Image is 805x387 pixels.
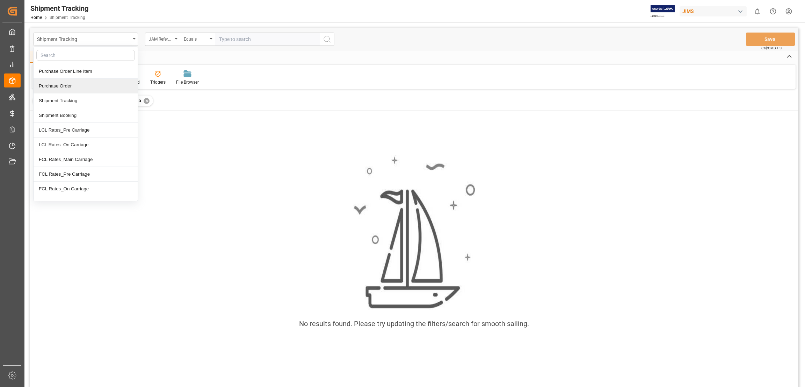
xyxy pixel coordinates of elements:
[651,5,675,17] img: Exertis%20JAM%20-%20Email%20Logo.jpg_1722504956.jpg
[680,5,749,18] button: JIMS
[34,79,138,93] div: Purchase Order
[34,93,138,108] div: Shipment Tracking
[34,152,138,167] div: FCL Rates_Main Carriage
[37,34,130,43] div: Shipment Tracking
[765,3,781,19] button: Help Center
[30,3,88,14] div: Shipment Tracking
[34,108,138,123] div: Shipment Booking
[761,45,782,51] span: Ctrl/CMD + S
[34,138,138,152] div: LCL Rates_On Carriage
[34,167,138,182] div: FCL Rates_Pre Carriage
[34,196,138,211] div: LCL Rates_Main Carriage
[30,51,53,63] div: Home
[144,98,150,104] div: ✕
[749,3,765,19] button: show 0 new notifications
[34,182,138,196] div: FCL Rates_On Carriage
[680,6,747,16] div: JIMS
[176,79,199,85] div: File Browser
[149,34,173,42] div: JAM Reference Number
[353,155,475,310] img: smooth_sailing.jpeg
[184,34,208,42] div: Equals
[320,33,334,46] button: search button
[34,123,138,138] div: LCL Rates_Pre Carriage
[746,33,795,46] button: Save
[36,50,135,61] input: Search
[33,33,138,46] button: close menu
[30,15,42,20] a: Home
[180,33,215,46] button: open menu
[145,33,180,46] button: open menu
[215,33,320,46] input: Type to search
[150,79,166,85] div: Triggers
[34,64,138,79] div: Purchase Order Line Item
[299,318,529,329] div: No results found. Please try updating the filters/search for smooth sailing.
